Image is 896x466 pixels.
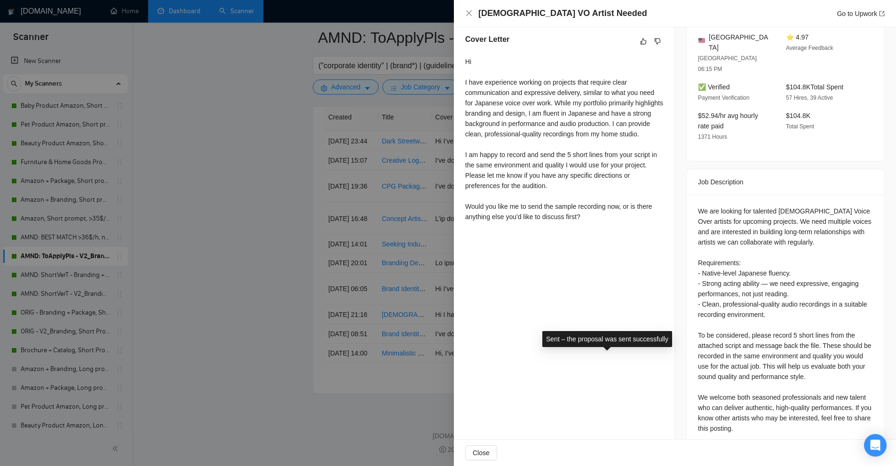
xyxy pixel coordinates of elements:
button: dislike [652,36,663,47]
span: close [465,9,473,17]
button: Close [465,445,497,460]
span: Average Feedback [786,45,833,51]
span: $104.8K Total Spent [786,83,843,91]
button: Close [465,9,473,17]
div: We are looking for talented [DEMOGRAPHIC_DATA] Voice Over artists for upcoming projects. We need ... [698,206,873,454]
span: ⭐ 4.97 [786,33,809,41]
span: 1371 Hours [698,134,727,140]
span: dislike [654,38,661,45]
span: $104.8K [786,112,810,119]
h4: [DEMOGRAPHIC_DATA] VO Artist Needed [478,8,647,19]
span: like [640,38,647,45]
span: $52.94/hr avg hourly rate paid [698,112,758,130]
span: Total Spent [786,123,814,130]
span: 57 Hires, 39 Active [786,95,833,101]
span: ✅ Verified [698,83,730,91]
div: Job Description [698,169,873,195]
h5: Cover Letter [465,34,509,45]
div: Sent – the proposal was sent successfully [542,331,672,347]
button: like [638,36,649,47]
span: Payment Verification [698,95,749,101]
div: Hi I have experience working on projects that require clear communication and expressive delivery... [465,56,663,222]
a: Go to Upworkexport [837,10,885,17]
span: export [879,11,885,16]
span: [GEOGRAPHIC_DATA] 06:15 PM [698,55,757,72]
span: [GEOGRAPHIC_DATA] [709,32,771,53]
div: Open Intercom Messenger [864,434,887,457]
span: Close [473,448,490,458]
img: 🇺🇸 [698,37,705,44]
